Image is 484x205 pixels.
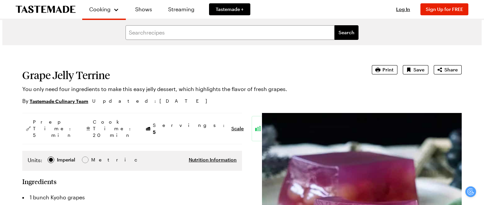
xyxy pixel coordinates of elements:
label: Units: [28,156,42,164]
a: Tastemade Culinary Team [30,97,88,105]
button: filters [335,25,359,40]
button: Save recipe [403,65,428,74]
span: 5 [153,129,156,135]
span: Metric [91,156,106,163]
h2: Ingredients [22,177,57,185]
span: Cook Time: 20 min [93,119,134,139]
span: Updated : [DATE] [92,97,214,105]
a: Tastemade + [209,3,250,15]
span: Prep Time: 5 min [33,119,74,139]
li: 1 bunch Kyoho grapes [22,192,242,203]
div: Imperial Metric [28,156,105,165]
button: Print [372,65,397,74]
span: Search [339,29,355,36]
p: You only need four ingredients to make this easy jelly dessert, which highlights the flavor of fr... [22,85,353,93]
a: To Tastemade Home Page [16,6,76,13]
button: Nutrition Information [189,156,237,163]
span: Print [382,66,393,73]
span: Share [444,66,458,73]
p: By [22,97,88,105]
div: Metric [91,156,105,163]
h1: Grape Jelly Terrine [22,69,353,81]
button: Sign Up for FREE [420,3,468,15]
span: Imperial [57,156,76,163]
button: Cooking [89,3,119,16]
span: Log In [396,6,410,12]
span: Tastemade + [216,6,244,13]
div: Imperial [57,156,75,163]
button: Scale [231,125,244,132]
button: Log In [390,6,416,13]
span: Sign Up for FREE [426,6,463,12]
span: Save [413,66,424,73]
span: Cooking [89,6,111,12]
span: Servings: [153,122,228,136]
button: Share [434,65,462,74]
